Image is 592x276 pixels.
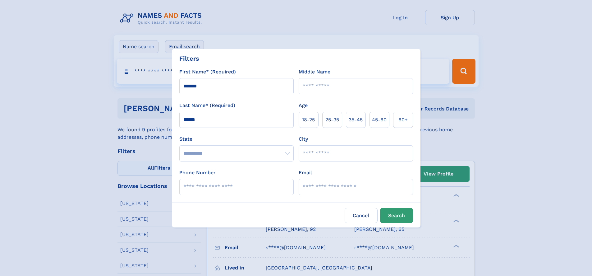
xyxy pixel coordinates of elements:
[299,102,308,109] label: Age
[325,116,339,124] span: 25‑35
[179,169,216,176] label: Phone Number
[372,116,387,124] span: 45‑60
[299,68,330,76] label: Middle Name
[299,169,312,176] label: Email
[179,102,235,109] label: Last Name* (Required)
[345,208,378,223] label: Cancel
[302,116,315,124] span: 18‑25
[179,68,236,76] label: First Name* (Required)
[380,208,413,223] button: Search
[349,116,363,124] span: 35‑45
[179,135,294,143] label: State
[179,54,199,63] div: Filters
[299,135,308,143] label: City
[398,116,408,124] span: 60+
